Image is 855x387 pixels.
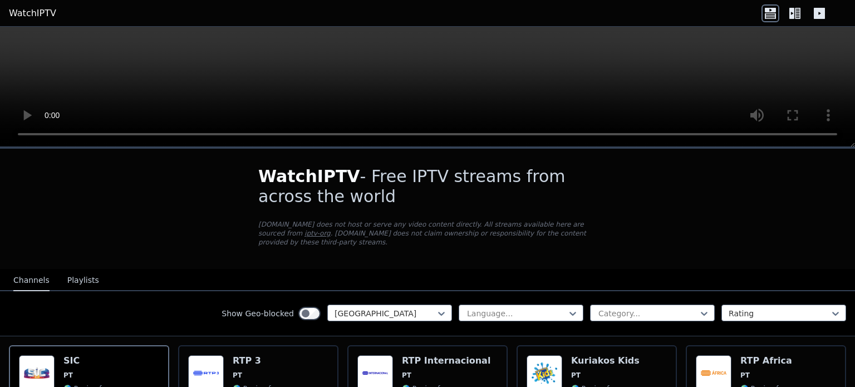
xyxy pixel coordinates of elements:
[233,355,282,366] h6: RTP 3
[740,371,750,380] span: PT
[258,166,360,186] span: WatchIPTV
[222,308,294,319] label: Show Geo-blocked
[258,220,597,247] p: [DOMAIN_NAME] does not host or serve any video content directly. All streams available here are s...
[233,371,242,380] span: PT
[304,229,331,237] a: iptv-org
[402,355,490,366] h6: RTP Internacional
[63,371,73,380] span: PT
[571,355,659,366] h6: Kuriakos Kids
[9,7,56,20] a: WatchIPTV
[571,371,581,380] span: PT
[402,371,411,380] span: PT
[258,166,597,207] h1: - Free IPTV streams from across the world
[63,355,112,366] h6: SIC
[740,355,792,366] h6: RTP Africa
[67,270,99,291] button: Playlists
[13,270,50,291] button: Channels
